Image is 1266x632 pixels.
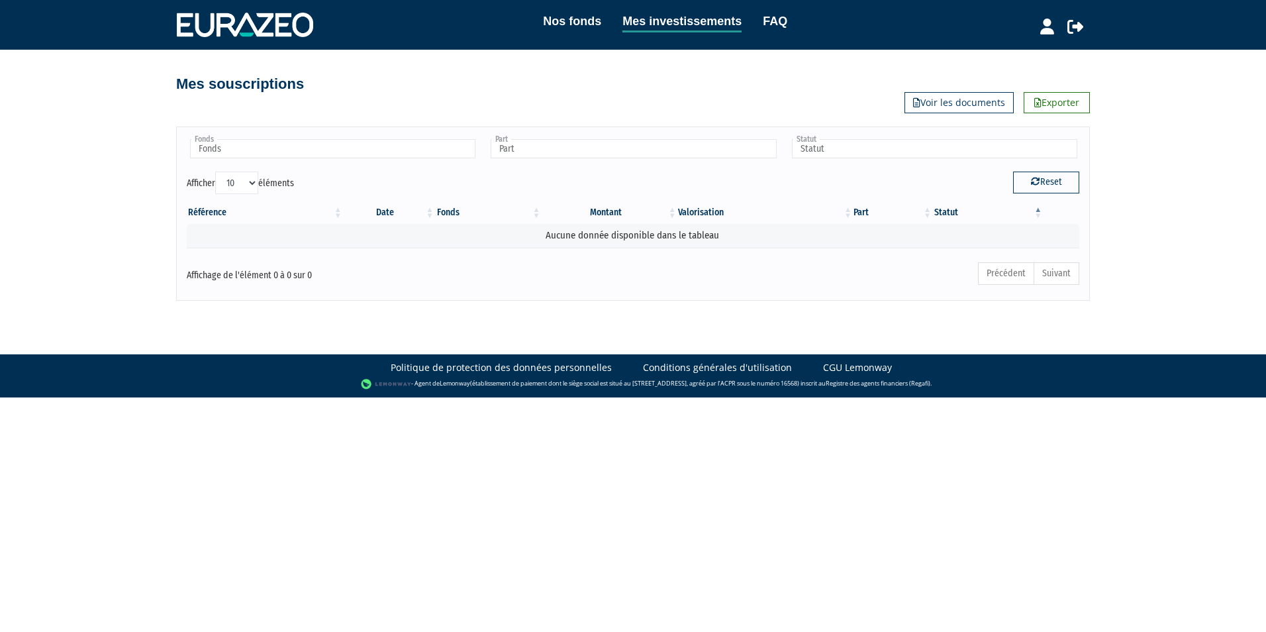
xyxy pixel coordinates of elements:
th: Montant: activer pour trier la colonne par ordre croissant [542,201,678,224]
img: logo-lemonway.png [361,378,412,391]
th: Fonds: activer pour trier la colonne par ordre croissant [436,201,542,224]
select: Afficheréléments [215,172,258,194]
th: Référence : activer pour trier la colonne par ordre croissant [187,201,344,224]
a: Politique de protection des données personnelles [391,361,612,374]
a: Lemonway [440,379,470,388]
a: Nos fonds [543,12,601,30]
img: 1732889491-logotype_eurazeo_blanc_rvb.png [177,13,313,36]
th: Statut : activer pour trier la colonne par ordre d&eacute;croissant [933,201,1044,224]
a: Mes investissements [622,12,742,32]
a: FAQ [763,12,787,30]
label: Afficher éléments [187,172,294,194]
a: Exporter [1024,92,1090,113]
a: Suivant [1034,262,1079,285]
a: Voir les documents [904,92,1014,113]
a: Précédent [978,262,1034,285]
div: - Agent de (établissement de paiement dont le siège social est situé au [STREET_ADDRESS], agréé p... [13,378,1253,391]
div: Affichage de l'élément 0 à 0 sur 0 [187,261,547,282]
th: Valorisation: activer pour trier la colonne par ordre croissant [678,201,853,224]
a: Conditions générales d'utilisation [643,361,792,374]
h4: Mes souscriptions [176,76,304,92]
th: Part: activer pour trier la colonne par ordre croissant [853,201,933,224]
td: Aucune donnée disponible dans le tableau [187,224,1079,247]
button: Reset [1013,172,1079,193]
th: Date: activer pour trier la colonne par ordre croissant [344,201,436,224]
a: Registre des agents financiers (Regafi) [826,379,930,388]
a: CGU Lemonway [823,361,892,374]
